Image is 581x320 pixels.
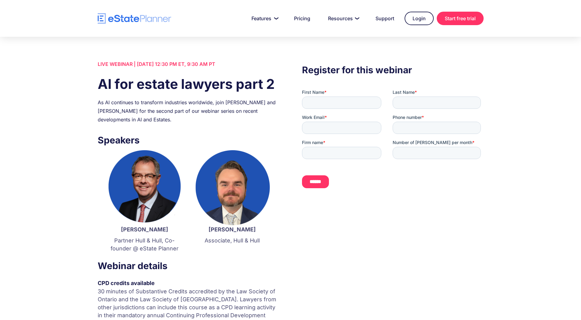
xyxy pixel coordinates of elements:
[302,89,483,193] iframe: Form 0
[98,60,279,68] div: LIVE WEBINAR | [DATE] 12:30 PM ET, 9:30 AM PT
[321,12,365,25] a: Resources
[368,12,402,25] a: Support
[98,133,279,147] h3: Speakers
[405,12,434,25] a: Login
[98,259,279,273] h3: Webinar details
[121,226,168,233] strong: [PERSON_NAME]
[437,12,484,25] a: Start free trial
[287,12,318,25] a: Pricing
[244,12,284,25] a: Features
[98,280,155,286] strong: CPD credits available
[194,237,270,245] p: Associate, Hull & Hull
[209,226,256,233] strong: [PERSON_NAME]
[98,98,279,124] div: As AI continues to transform industries worldwide, join [PERSON_NAME] and [PERSON_NAME] for the s...
[98,13,171,24] a: home
[302,63,483,77] h3: Register for this webinar
[107,237,182,253] p: Partner Hull & Hull, Co-founder @ eState Planner
[98,74,279,93] h1: AI for estate lawyers part 2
